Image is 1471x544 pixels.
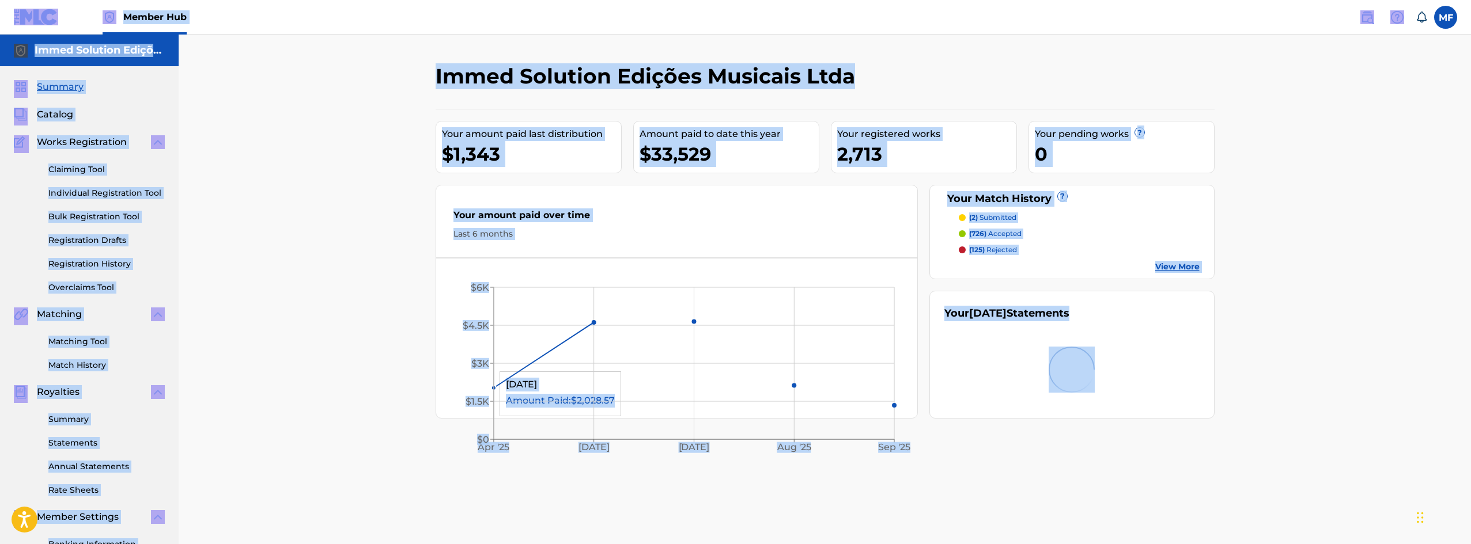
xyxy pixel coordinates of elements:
h2: Immed Solution Edições Musicais Ltda [436,63,861,89]
div: Amount paid to date this year [640,127,819,141]
div: 0 [1035,141,1214,167]
img: Works Registration [14,135,29,149]
a: Rate Sheets [48,484,165,496]
span: Member Hub [123,10,187,24]
img: Member Settings [14,510,28,524]
span: ? [1135,128,1144,137]
tspan: [DATE] [578,442,610,453]
iframe: Chat Widget [1413,489,1471,544]
tspan: Sep '25 [878,442,910,453]
a: Annual Statements [48,461,165,473]
a: Public Search [1356,6,1379,29]
img: preloader [1049,347,1095,393]
a: Claiming Tool [48,163,165,176]
img: Top Rightsholder [103,10,116,24]
span: [DATE] [969,307,1007,319]
a: Registration History [48,258,165,270]
div: $33,529 [640,141,819,167]
div: Your pending works [1035,127,1214,141]
a: Match History [48,359,165,371]
span: (125) [969,245,985,254]
span: (726) [969,229,986,238]
div: Notifications [1416,12,1427,23]
div: $1,343 [442,141,621,167]
a: Summary [48,413,165,425]
img: expand [151,510,165,524]
a: (2) submitted [959,212,1200,223]
div: Your registered works [837,127,1016,141]
span: Works Registration [37,135,127,149]
p: accepted [969,229,1022,239]
img: search [1360,10,1374,24]
tspan: $3K [471,358,489,369]
img: help [1390,10,1404,24]
img: expand [151,135,165,149]
span: (2) [969,213,978,222]
a: Bulk Registration Tool [48,211,165,223]
div: Arrastar [1417,500,1424,535]
tspan: Apr '25 [477,442,509,453]
a: Registration Drafts [48,234,165,246]
img: Royalties [14,385,28,399]
img: Summary [14,80,28,94]
a: CatalogCatalog [14,108,73,121]
tspan: Aug '25 [777,442,811,453]
tspan: $4.5K [463,320,489,331]
tspan: $0 [477,434,489,445]
p: rejected [969,245,1017,255]
img: expand [151,307,165,321]
img: Matching [14,307,28,321]
tspan: $1.5K [466,396,489,407]
img: Accounts [14,44,28,58]
p: submitted [969,212,1016,223]
span: Matching [37,307,82,321]
a: (125) rejected [959,245,1200,255]
img: MLC Logo [14,9,58,25]
h5: Immed Solution Edições Musicais Ltda [35,44,165,57]
img: expand [151,385,165,399]
a: View More [1155,261,1200,273]
div: Widget de chat [1413,489,1471,544]
a: Individual Registration Tool [48,187,165,199]
div: Your Statements [944,306,1069,321]
span: ? [1058,192,1067,201]
div: User Menu [1434,6,1457,29]
div: Last 6 months [453,228,901,240]
span: Catalog [37,108,73,121]
span: Summary [37,80,84,94]
div: Your amount paid over time [453,208,901,228]
tspan: [DATE] [678,442,709,453]
a: Statements [48,437,165,449]
div: Help [1386,6,1409,29]
div: 2,713 [837,141,1016,167]
span: Member Settings [37,510,119,524]
a: SummarySummary [14,80,84,94]
span: Royalties [37,385,80,399]
div: Your Match History [944,191,1200,207]
div: Your amount paid last distribution [442,127,621,141]
a: Matching Tool [48,336,165,348]
a: (726) accepted [959,229,1200,239]
a: Overclaims Tool [48,281,165,294]
tspan: $6K [471,282,489,293]
img: Catalog [14,108,28,121]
